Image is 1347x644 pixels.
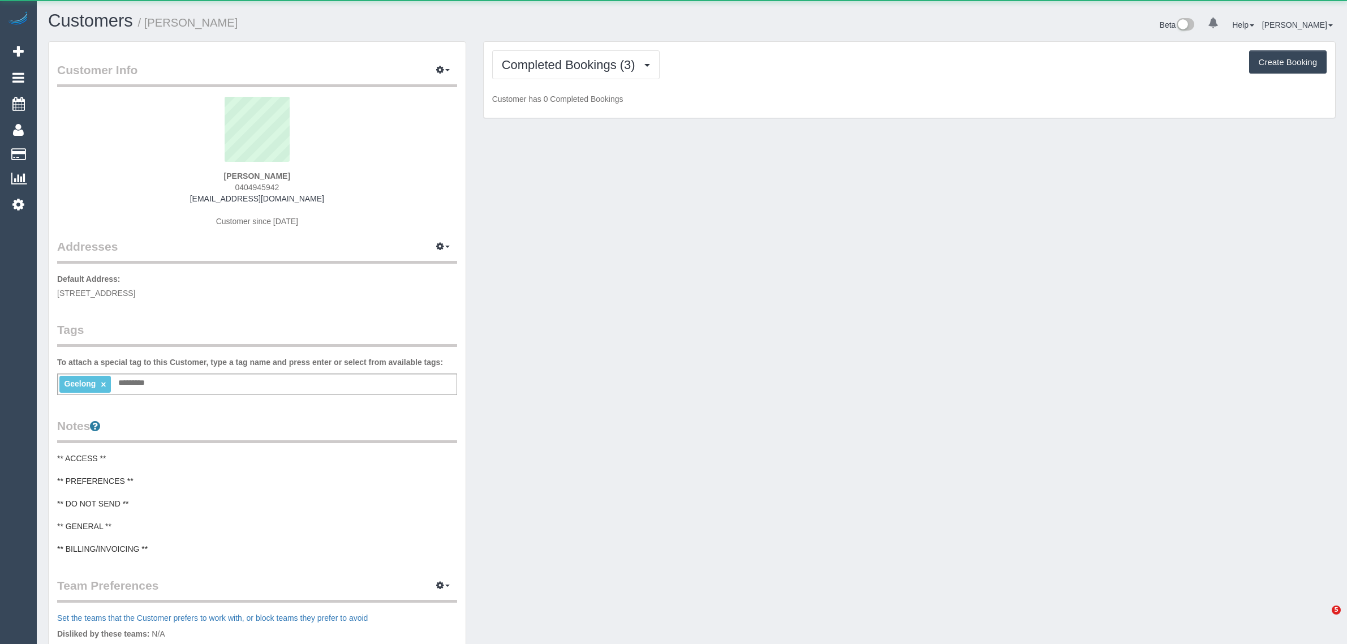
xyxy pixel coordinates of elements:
[57,628,149,639] label: Disliked by these teams:
[57,62,457,87] legend: Customer Info
[138,16,238,29] small: / [PERSON_NAME]
[224,171,290,181] strong: [PERSON_NAME]
[57,357,443,368] label: To attach a special tag to this Customer, type a tag name and press enter or select from availabl...
[57,577,457,603] legend: Team Preferences
[57,273,121,285] label: Default Address:
[101,380,106,389] a: ×
[1262,20,1333,29] a: [PERSON_NAME]
[48,11,133,31] a: Customers
[216,217,298,226] span: Customer since [DATE]
[152,629,165,638] span: N/A
[1332,606,1341,615] span: 5
[190,194,324,203] a: [EMAIL_ADDRESS][DOMAIN_NAME]
[64,379,96,388] span: Geelong
[1309,606,1336,633] iframe: Intercom live chat
[502,58,641,72] span: Completed Bookings (3)
[57,321,457,347] legend: Tags
[7,11,29,27] img: Automaid Logo
[1176,18,1194,33] img: New interface
[57,418,457,443] legend: Notes
[57,613,368,622] a: Set the teams that the Customer prefers to work with, or block teams they prefer to avoid
[235,183,279,192] span: 0404945942
[1232,20,1254,29] a: Help
[1160,20,1195,29] a: Beta
[492,93,1327,105] p: Customer has 0 Completed Bookings
[492,50,660,79] button: Completed Bookings (3)
[1249,50,1327,74] button: Create Booking
[57,289,135,298] span: [STREET_ADDRESS]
